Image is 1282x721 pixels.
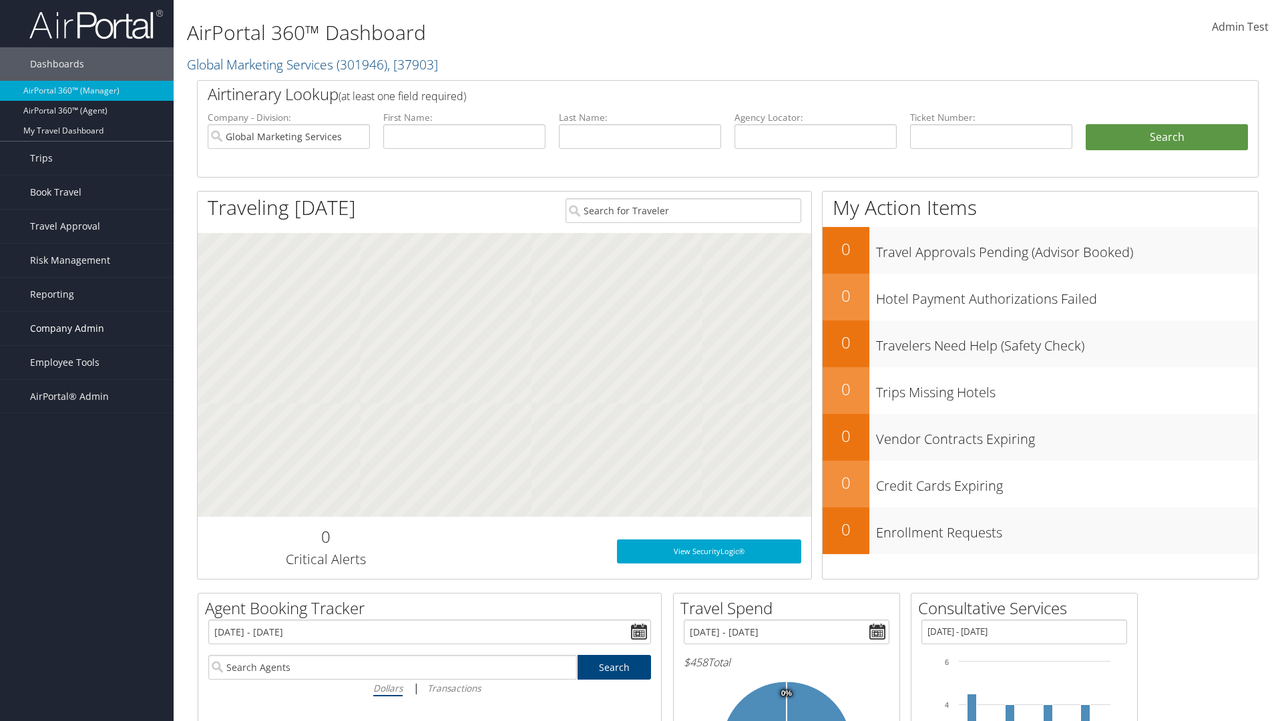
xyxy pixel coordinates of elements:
span: $458 [684,655,708,670]
a: 0Credit Cards Expiring [823,461,1258,507]
h3: Travelers Need Help (Safety Check) [876,330,1258,355]
h1: Traveling [DATE] [208,194,356,222]
a: Admin Test [1212,7,1269,48]
h2: Travel Spend [680,597,899,620]
i: Dollars [373,682,403,694]
h2: 0 [823,425,869,447]
h6: Total [684,655,889,670]
a: Global Marketing Services [187,55,438,73]
a: 0Travel Approvals Pending (Advisor Booked) [823,227,1258,274]
h3: Hotel Payment Authorizations Failed [876,283,1258,308]
h2: 0 [823,518,869,541]
span: ( 301946 ) [337,55,387,73]
h2: Airtinerary Lookup [208,83,1160,105]
h2: 0 [823,238,869,260]
tspan: 6 [945,658,949,666]
a: 0Vendor Contracts Expiring [823,414,1258,461]
a: Search [578,655,652,680]
span: , [ 37903 ] [387,55,438,73]
label: First Name: [383,111,546,124]
span: Company Admin [30,312,104,345]
input: Search Agents [208,655,577,680]
img: airportal-logo.png [29,9,163,40]
span: Reporting [30,278,74,311]
i: Transactions [427,682,481,694]
tspan: 0% [781,690,792,698]
span: Trips [30,142,53,175]
h2: 0 [823,471,869,494]
h2: Agent Booking Tracker [205,597,661,620]
h1: AirPortal 360™ Dashboard [187,19,908,47]
span: Admin Test [1212,19,1269,34]
a: 0Enrollment Requests [823,507,1258,554]
h1: My Action Items [823,194,1258,222]
span: Employee Tools [30,346,99,379]
h2: Consultative Services [918,597,1137,620]
input: Search for Traveler [566,198,801,223]
h2: 0 [823,331,869,354]
button: Search [1086,124,1248,151]
h3: Enrollment Requests [876,517,1258,542]
div: | [208,680,651,696]
span: Travel Approval [30,210,100,243]
h3: Vendor Contracts Expiring [876,423,1258,449]
label: Ticket Number: [910,111,1072,124]
h3: Travel Approvals Pending (Advisor Booked) [876,236,1258,262]
a: 0Trips Missing Hotels [823,367,1258,414]
a: 0Hotel Payment Authorizations Failed [823,274,1258,320]
span: AirPortal® Admin [30,380,109,413]
h2: 0 [823,284,869,307]
h3: Critical Alerts [208,550,443,569]
h3: Trips Missing Hotels [876,377,1258,402]
span: Book Travel [30,176,81,209]
span: Dashboards [30,47,84,81]
a: View SecurityLogic® [617,539,801,563]
span: (at least one field required) [339,89,466,103]
a: 0Travelers Need Help (Safety Check) [823,320,1258,367]
span: Risk Management [30,244,110,277]
h2: 0 [208,525,443,548]
h2: 0 [823,378,869,401]
h3: Credit Cards Expiring [876,470,1258,495]
label: Last Name: [559,111,721,124]
label: Company - Division: [208,111,370,124]
label: Agency Locator: [734,111,897,124]
tspan: 4 [945,701,949,709]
